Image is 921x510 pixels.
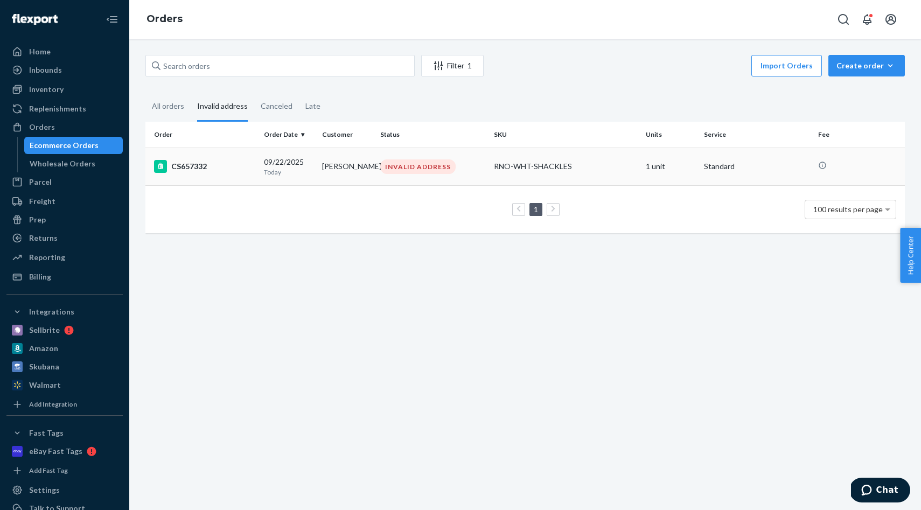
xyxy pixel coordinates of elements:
div: Canceled [261,92,292,120]
a: Inbounds [6,61,123,79]
p: Today [264,167,313,177]
div: Ecommerce Orders [30,140,99,151]
div: Add Fast Tag [29,466,68,475]
a: eBay Fast Tags [6,443,123,460]
div: Parcel [29,177,52,187]
a: Settings [6,481,123,499]
a: Billing [6,268,123,285]
a: Walmart [6,376,123,394]
span: 100 results per page [813,205,883,214]
button: Import Orders [751,55,822,76]
a: Ecommerce Orders [24,137,123,154]
div: Replenishments [29,103,86,114]
button: Close Navigation [101,9,123,30]
a: Replenishments [6,100,123,117]
a: Parcel [6,173,123,191]
button: Integrations [6,303,123,320]
div: Billing [29,271,51,282]
button: Filter [421,55,484,76]
a: Orders [146,13,183,25]
div: Inventory [29,84,64,95]
a: Reporting [6,249,123,266]
div: All orders [152,92,184,120]
a: Wholesale Orders [24,155,123,172]
button: Help Center [900,228,921,283]
a: Sellbrite [6,322,123,339]
div: Walmart [29,380,61,390]
th: Service [700,122,814,148]
button: Fast Tags [6,424,123,442]
img: Flexport logo [12,14,58,25]
div: Settings [29,485,60,495]
a: Returns [6,229,123,247]
button: Open account menu [880,9,902,30]
a: Add Integration [6,398,123,411]
th: SKU [490,122,641,148]
a: Skubana [6,358,123,375]
a: Prep [6,211,123,228]
div: Orders [29,122,55,132]
th: Order [145,122,260,148]
div: INVALID ADDRESS [380,159,456,174]
div: Sellbrite [29,325,60,336]
div: 09/22/2025 [264,157,313,177]
div: Customer [322,130,372,139]
th: Units [641,122,700,148]
div: Add Integration [29,400,77,409]
button: Open Search Box [833,9,854,30]
th: Status [376,122,490,148]
div: Fast Tags [29,428,64,438]
a: Freight [6,193,123,210]
p: Standard [704,161,810,172]
a: Amazon [6,340,123,357]
div: Late [305,92,320,120]
div: Reporting [29,252,65,263]
ol: breadcrumbs [138,4,191,35]
a: Orders [6,118,123,136]
div: Freight [29,196,55,207]
iframe: Opens a widget where you can chat to one of our agents [851,478,910,505]
a: Page 1 is your current page [532,205,540,214]
td: 1 unit [641,148,700,185]
div: eBay Fast Tags [29,446,82,457]
div: Inbounds [29,65,62,75]
div: RNO-WHT-SHACKLES [494,161,637,172]
div: Returns [29,233,58,243]
th: Fee [814,122,905,148]
div: Prep [29,214,46,225]
th: Order Date [260,122,318,148]
div: Integrations [29,306,74,317]
div: 1 [468,60,472,71]
div: Wholesale Orders [30,158,95,169]
button: Open notifications [856,9,878,30]
a: Add Fast Tag [6,464,123,477]
div: Amazon [29,343,58,354]
a: Inventory [6,81,123,98]
div: CS657332 [154,160,255,173]
a: Home [6,43,123,60]
div: Skubana [29,361,59,372]
button: Create order [828,55,905,76]
td: [PERSON_NAME] [318,148,376,185]
input: Search orders [145,55,415,76]
div: Filter [422,60,483,71]
div: Home [29,46,51,57]
div: Invalid address [197,92,248,122]
div: Create order [836,60,897,71]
